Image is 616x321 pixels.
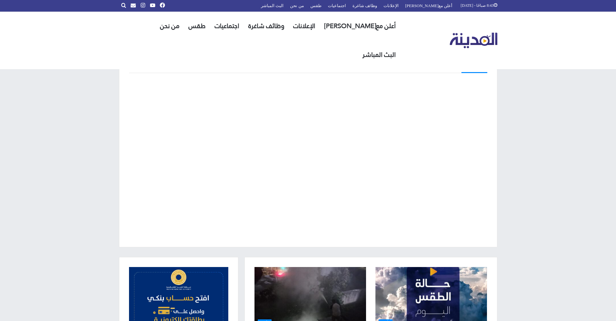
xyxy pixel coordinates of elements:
[320,12,400,40] a: أعلن مع[PERSON_NAME]
[244,12,289,40] a: وظائف شاغرة
[289,12,320,40] a: الإعلانات
[450,33,497,48] img: تلفزيون المدينة
[156,12,184,40] a: من نحن
[210,12,244,40] a: اجتماعيات
[358,40,400,69] a: البث المباشر
[184,12,210,40] a: طقس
